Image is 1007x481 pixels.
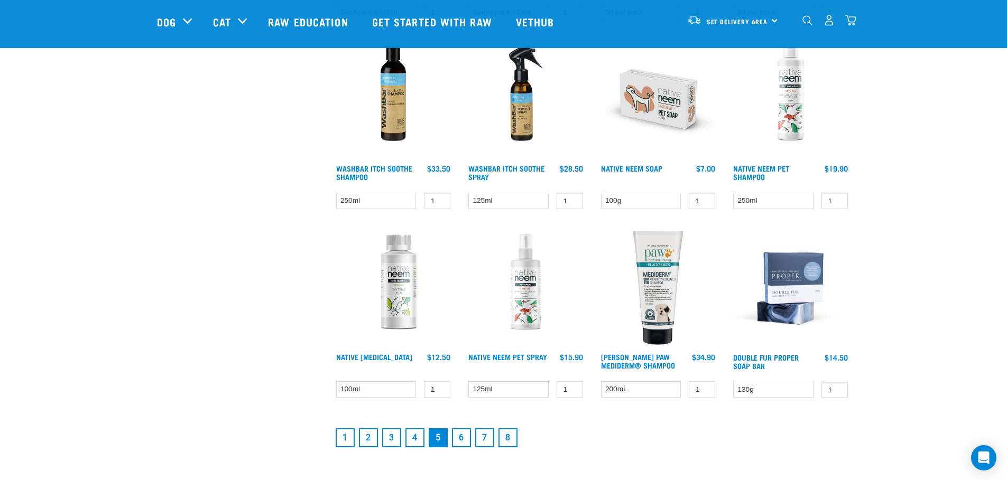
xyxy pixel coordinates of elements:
img: 9300807267127 [598,228,718,348]
a: Page 5 [429,428,448,447]
input: 1 [557,193,583,209]
input: 1 [689,381,715,398]
img: Native Neem Pet Spray [466,228,586,348]
div: $28.50 [560,164,583,173]
a: Goto page 3 [382,428,401,447]
a: Double Fur Proper Soap Bar [733,355,799,367]
a: Raw Education [257,1,361,43]
a: Goto page 7 [475,428,494,447]
a: Goto page 1 [336,428,355,447]
div: $14.50 [825,353,848,362]
a: Goto page 8 [498,428,518,447]
img: user.png [824,15,835,26]
input: 1 [557,381,583,398]
a: Get started with Raw [362,1,505,43]
a: [PERSON_NAME] PAW MediDerm® Shampoo [601,355,675,367]
a: Native Neem Pet Shampoo [733,166,789,178]
div: $7.00 [696,164,715,173]
img: Native Neem Pet Shampoo [731,40,851,159]
div: Open Intercom Messenger [971,445,996,470]
input: 1 [689,193,715,209]
img: home-icon-1@2x.png [802,15,812,25]
img: home-icon@2x.png [845,15,856,26]
span: Set Delivery Area [707,20,768,23]
a: Goto page 4 [405,428,424,447]
a: Cat [213,14,231,30]
img: van-moving.png [687,15,701,25]
div: $19.90 [825,164,848,173]
a: Goto page 6 [452,428,471,447]
img: Organic neem pet soap bar 100g green trading [598,40,718,159]
div: $34.90 [692,353,715,361]
input: 1 [821,193,848,209]
a: Native Neem Soap [601,166,662,170]
a: Native Neem Pet Spray [468,355,547,359]
a: Vethub [505,1,568,43]
a: Goto page 2 [359,428,378,447]
a: WashBar Itch Soothe Spray [468,166,544,178]
a: Dog [157,14,176,30]
a: Native [MEDICAL_DATA] [336,355,412,359]
div: $12.50 [427,353,450,361]
div: $33.50 [427,164,450,173]
input: 1 [424,193,450,209]
input: 1 [424,381,450,398]
img: Wash Bar Itch Soothe Shampoo [334,40,454,159]
img: Wash Bar Itch Soothe Topical Spray [466,40,586,159]
img: Native Neem Oil 100mls [334,228,454,348]
nav: pagination [334,426,851,449]
input: 1 [821,382,848,398]
a: WashBar Itch Soothe Shampoo [336,166,412,178]
div: $15.90 [560,353,583,361]
img: Double fur soap [731,228,851,348]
